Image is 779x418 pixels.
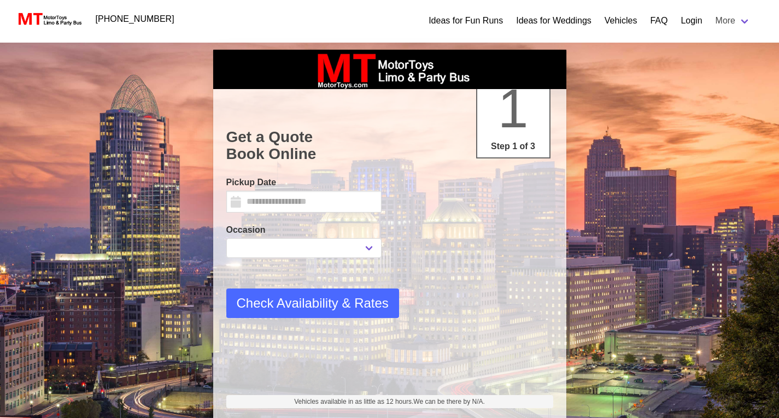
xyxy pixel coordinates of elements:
[226,128,553,163] h1: Get a Quote Book Online
[226,176,382,189] label: Pickup Date
[294,397,485,407] span: Vehicles available in as little as 12 hours.
[15,11,83,27] img: MotorToys Logo
[681,14,702,27] a: Login
[498,78,529,139] span: 1
[605,14,637,27] a: Vehicles
[237,293,389,313] span: Check Availability & Rates
[413,398,485,405] span: We can be there by N/A.
[482,140,545,153] p: Step 1 of 3
[226,223,382,237] label: Occasion
[308,50,472,89] img: box_logo_brand.jpeg
[650,14,667,27] a: FAQ
[516,14,591,27] a: Ideas for Weddings
[429,14,503,27] a: Ideas for Fun Runs
[709,10,757,32] a: More
[226,289,399,318] button: Check Availability & Rates
[89,8,181,30] a: [PHONE_NUMBER]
